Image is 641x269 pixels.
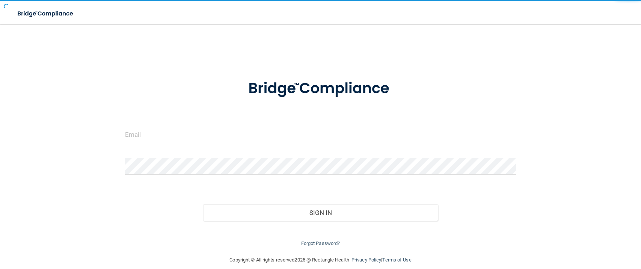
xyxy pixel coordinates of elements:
[233,69,408,108] img: bridge_compliance_login_screen.278c3ca4.svg
[301,240,340,246] a: Forgot Password?
[351,257,381,263] a: Privacy Policy
[382,257,411,263] a: Terms of Use
[203,204,438,221] button: Sign In
[125,126,516,143] input: Email
[11,6,80,21] img: bridge_compliance_login_screen.278c3ca4.svg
